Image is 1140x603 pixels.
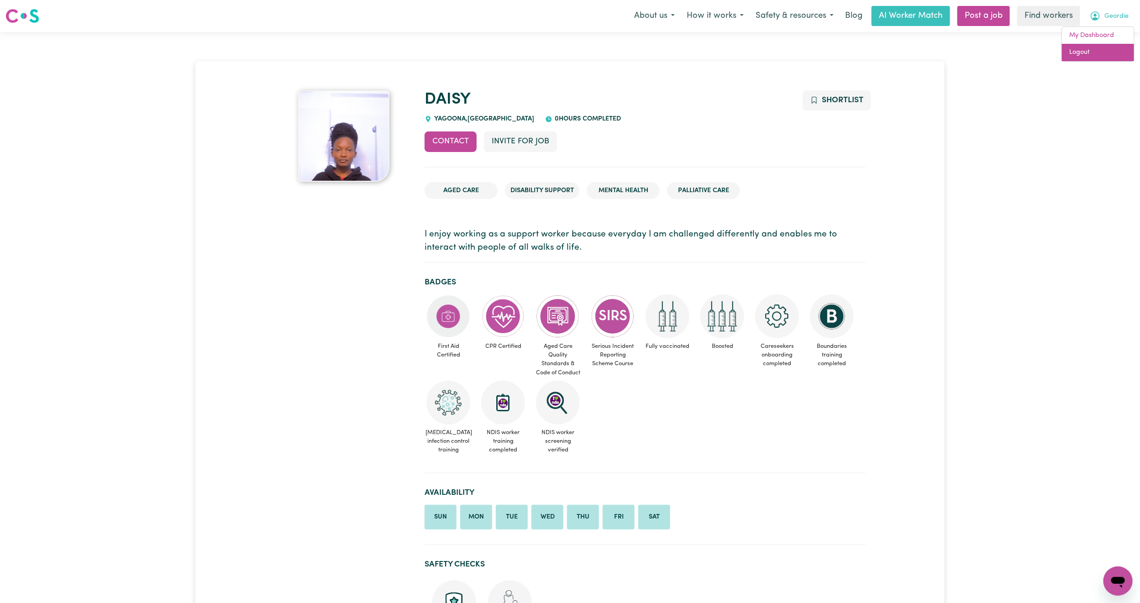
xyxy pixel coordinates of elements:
button: About us [628,6,681,26]
img: Care and support worker has received booster dose of COVID-19 vaccination [700,294,744,338]
li: Mental Health [587,182,660,199]
span: Serious Incident Reporting Scheme Course [589,338,636,372]
span: [MEDICAL_DATA] infection control training [425,425,472,458]
img: CS Academy: Serious Incident Reporting Scheme course completed [591,294,635,338]
li: Available on Sunday [425,505,457,530]
span: CPR Certified [479,338,527,354]
button: Contact [425,131,477,152]
img: CS Academy: Careseekers Onboarding course completed [755,294,799,338]
li: Aged Care [425,182,498,199]
a: Careseekers logo [5,5,39,26]
span: Boosted [699,338,746,354]
span: Aged Care Quality Standards & Code of Conduct [534,338,582,381]
li: Available on Monday [460,505,492,530]
h2: Availability [425,488,866,498]
li: Available on Tuesday [496,505,528,530]
img: CS Academy: Aged Care Quality Standards & Code of Conduct course completed [536,294,580,338]
button: How it works [681,6,750,26]
iframe: Button to launch messaging window, conversation in progress [1103,566,1133,596]
span: NDIS worker training completed [479,425,527,458]
img: Care and support worker has received 2 doses of COVID-19 vaccine [646,294,689,338]
img: NDIS Worker Screening Verified [536,381,580,425]
h2: Safety Checks [425,560,866,569]
div: My Account [1061,26,1135,62]
span: Shortlist [822,96,863,104]
a: Logout [1062,44,1134,61]
img: CS Academy: Boundaries in care and support work course completed [810,294,854,338]
span: Careseekers onboarding completed [753,338,801,372]
button: Add to shortlist [803,90,872,110]
img: CS Academy: COVID-19 Infection Control Training course completed [426,381,470,425]
p: I enjoy working as a support worker because everyday I am challenged differently and enables me t... [425,228,866,255]
h2: Badges [425,278,866,287]
li: Palliative care [667,182,740,199]
button: Safety & resources [750,6,840,26]
a: AI Worker Match [872,6,950,26]
img: CS Academy: Introduction to NDIS Worker Training course completed [481,381,525,425]
button: Invite for Job [484,131,557,152]
span: Boundaries training completed [808,338,856,372]
a: Find workers [1017,6,1080,26]
img: Care and support worker has completed First Aid Certification [426,294,470,338]
span: Geordie [1104,11,1129,21]
a: My Dashboard [1062,27,1134,44]
span: First Aid Certified [425,338,472,363]
button: My Account [1084,6,1135,26]
a: DAISY [425,92,471,108]
img: DAISY [298,90,389,182]
li: Available on Friday [603,505,635,530]
span: Fully vaccinated [644,338,691,354]
a: DAISY's profile picture' [274,90,414,182]
li: Available on Thursday [567,505,599,530]
span: 0 hours completed [552,115,621,122]
img: Careseekers logo [5,8,39,24]
a: Post a job [957,6,1010,26]
span: YAGOONA , [GEOGRAPHIC_DATA] [432,115,534,122]
span: NDIS worker screening verified [534,425,582,458]
li: Available on Wednesday [531,505,563,530]
img: Care and support worker has completed CPR Certification [481,294,525,338]
a: Blog [840,6,868,26]
li: Available on Saturday [638,505,670,530]
li: Disability Support [505,182,579,199]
